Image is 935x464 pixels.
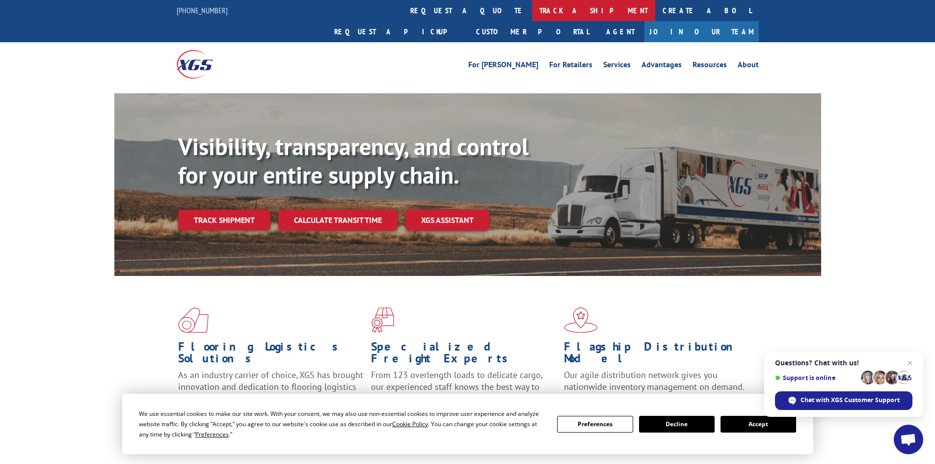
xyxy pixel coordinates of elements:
[738,61,759,72] a: About
[641,61,682,72] a: Advantages
[775,359,912,367] span: Questions? Chat with us!
[178,307,209,333] img: xgs-icon-total-supply-chain-intelligence-red
[721,416,796,433] button: Accept
[122,394,813,454] div: Cookie Consent Prompt
[596,21,644,42] a: Agent
[904,357,916,369] span: Close chat
[564,307,598,333] img: xgs-icon-flagship-distribution-model-red
[564,341,749,369] h1: Flagship Distribution Model
[564,369,745,392] span: Our agile distribution network gives you nationwide inventory management on demand.
[178,341,364,369] h1: Flooring Logistics Solutions
[603,61,631,72] a: Services
[469,21,596,42] a: Customer Portal
[468,61,538,72] a: For [PERSON_NAME]
[327,21,469,42] a: Request a pickup
[178,369,363,404] span: As an industry carrier of choice, XGS has brought innovation and dedication to flooring logistics...
[693,61,727,72] a: Resources
[371,307,394,333] img: xgs-icon-focused-on-flooring-red
[139,409,545,439] div: We use essential cookies to make our site work. With your consent, we may also use non-essential ...
[775,374,857,382] span: Support is online
[549,61,592,72] a: For Retailers
[278,210,398,231] a: Calculate transit time
[371,369,557,413] p: From 123 overlength loads to delicate cargo, our experienced staff knows the best way to move you...
[639,416,715,433] button: Decline
[195,430,229,438] span: Preferences
[894,425,923,454] div: Open chat
[178,210,270,230] a: Track shipment
[178,131,529,190] b: Visibility, transparency, and control for your entire supply chain.
[177,5,228,15] a: [PHONE_NUMBER]
[775,391,912,410] div: Chat with XGS Customer Support
[801,396,900,405] span: Chat with XGS Customer Support
[557,416,633,433] button: Preferences
[392,420,428,428] span: Cookie Policy
[371,341,557,369] h1: Specialized Freight Experts
[644,21,759,42] a: Join Our Team
[405,210,489,231] a: XGS ASSISTANT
